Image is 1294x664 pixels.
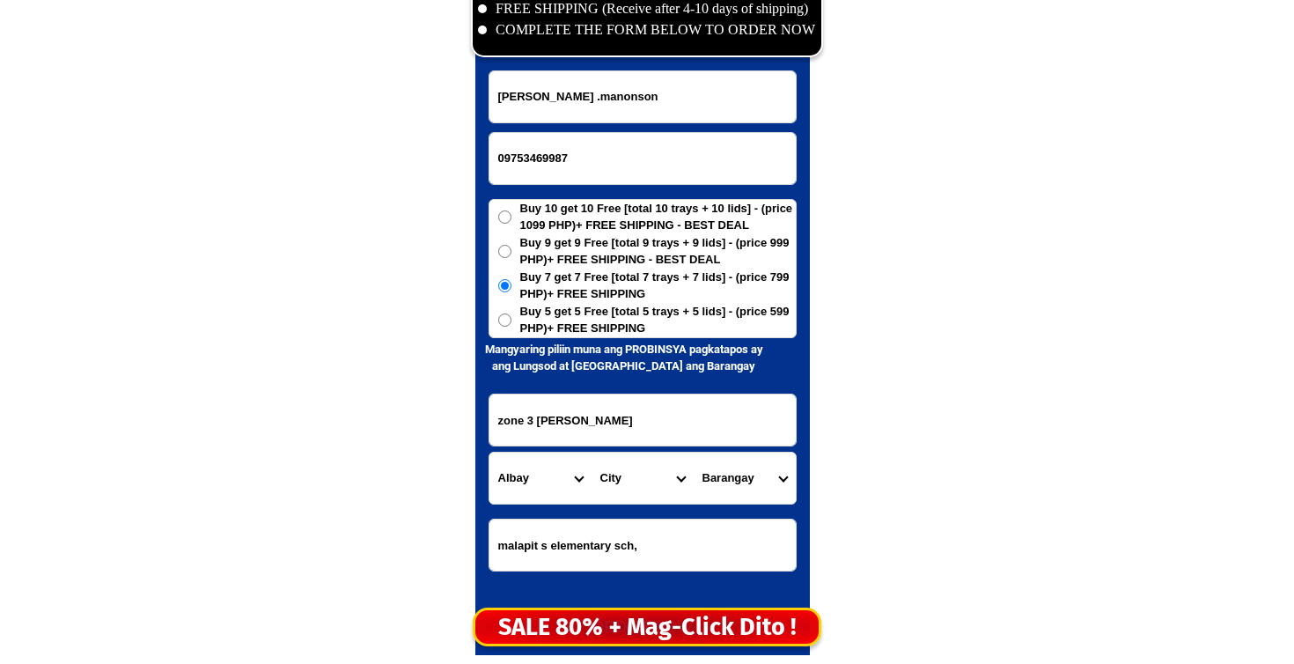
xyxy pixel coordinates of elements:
span: Buy 5 get 5 Free [total 5 trays + 5 lids] - (price 599 PHP)+ FREE SHIPPING [520,303,796,337]
h6: Mangyaring piliin muna ang PROBINSYA pagkatapos ay ang Lungsod at [GEOGRAPHIC_DATA] ang Barangay [475,341,772,375]
li: COMPLETE THE FORM BELOW TO ORDER NOW [478,19,816,41]
input: Input full_name [489,71,796,122]
select: Select commune [694,453,796,504]
input: Buy 5 get 5 Free [total 5 trays + 5 lids] - (price 599 PHP)+ FREE SHIPPING [498,314,511,327]
select: Select district [592,453,694,504]
input: Input address [489,395,796,446]
input: Buy 9 get 9 Free [total 9 trays + 9 lids] - (price 999 PHP)+ FREE SHIPPING - BEST DEAL [498,245,511,258]
span: Buy 7 get 7 Free [total 7 trays + 7 lids] - (price 799 PHP)+ FREE SHIPPING [520,269,796,303]
select: Select province [489,453,592,504]
input: Buy 7 get 7 Free [total 7 trays + 7 lids] - (price 799 PHP)+ FREE SHIPPING [498,279,511,292]
input: Input phone_number [489,133,796,184]
span: Buy 10 get 10 Free [total 10 trays + 10 lids] - (price 1099 PHP)+ FREE SHIPPING - BEST DEAL [520,200,796,234]
span: Buy 9 get 9 Free [total 9 trays + 9 lids] - (price 999 PHP)+ FREE SHIPPING - BEST DEAL [520,234,796,269]
input: Input LANDMARKOFLOCATION [489,520,796,571]
div: SALE 80% + Mag-Click Dito ! [475,609,819,646]
input: Buy 10 get 10 Free [total 10 trays + 10 lids] - (price 1099 PHP)+ FREE SHIPPING - BEST DEAL [498,210,511,224]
